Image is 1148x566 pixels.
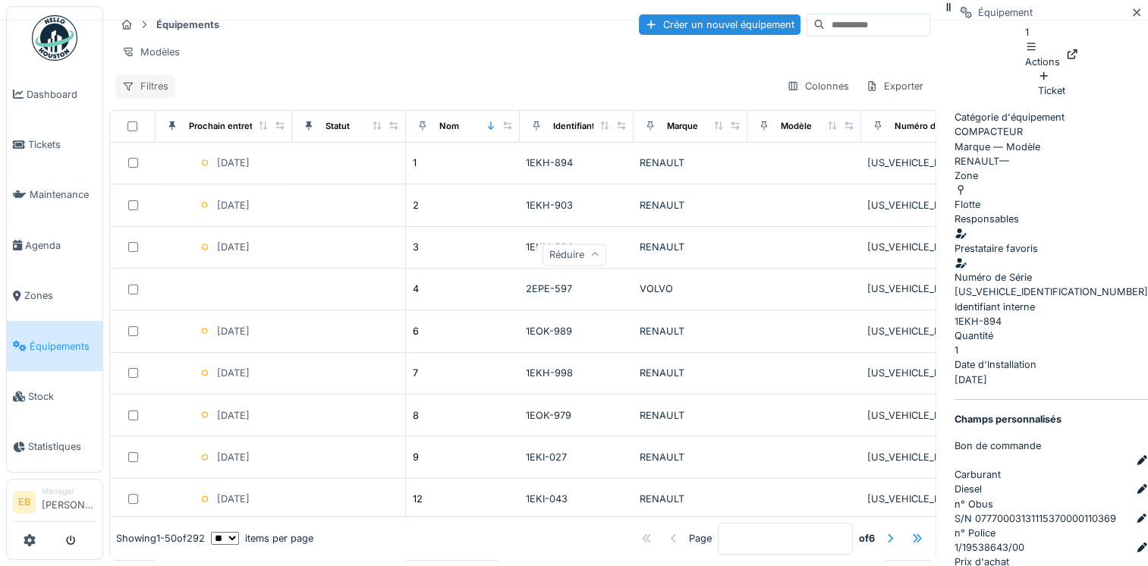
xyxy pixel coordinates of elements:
[955,540,1024,555] div: 1/19538643/00
[28,137,96,152] span: Tickets
[640,198,741,212] div: RENAULT
[640,156,741,170] div: RENAULT
[955,241,1148,256] div: Prestataire favoris
[1038,69,1065,98] div: Ticket
[955,526,1148,540] div: n° Police
[7,321,102,371] a: Équipements
[867,156,969,170] div: [US_VEHICLE_IDENTIFICATION_NUMBER]
[115,75,175,97] div: Filtres
[859,530,875,545] strong: of 6
[7,220,102,270] a: Agenda
[211,530,313,545] div: items per page
[413,240,419,254] div: 3
[867,324,969,338] div: [US_VEHICLE_IDENTIFICATION_NUMBER]
[867,366,969,380] div: [US_VEHICLE_IDENTIFICATION_NUMBER]
[867,450,969,464] div: [US_VEHICLE_IDENTIFICATION_NUMBER]
[326,120,350,133] div: Statut
[526,366,627,380] div: 1EKH-998
[867,198,969,212] div: [US_VEHICLE_IDENTIFICATION_NUMBER]
[526,281,627,296] div: 2EPE-597
[955,357,1148,372] div: Date d'Installation
[13,491,36,514] li: EB
[1025,25,1078,69] div: 1
[7,371,102,421] a: Stock
[543,244,606,266] div: Réduire
[526,156,627,170] div: 1EKH-894
[955,412,1062,426] strong: Champs personnalisés
[553,120,627,133] div: Identifiant interne
[955,110,1148,124] div: Catégorie d'équipement
[13,486,96,522] a: EB Manager[PERSON_NAME]
[955,329,1148,357] div: 1
[217,324,250,338] div: [DATE]
[780,75,856,97] div: Colonnes
[955,270,1148,285] div: Numéro de Série
[7,119,102,169] a: Tickets
[413,198,419,212] div: 2
[526,450,627,464] div: 1EKI-027
[526,324,627,338] div: 1EOK-989
[955,270,1148,299] div: [US_VEHICLE_IDENTIFICATION_NUMBER]
[217,198,250,212] div: [DATE]
[189,120,266,133] div: Prochain entretien
[867,492,969,506] div: [US_VEHICLE_IDENTIFICATION_NUMBER]
[955,212,1148,226] div: Responsables
[667,120,698,133] div: Marque
[689,530,712,545] div: Page
[32,15,77,61] img: Badge_color-CXgf-gQk.svg
[640,450,741,464] div: RENAULT
[42,486,96,518] li: [PERSON_NAME]
[7,271,102,321] a: Zones
[955,140,1148,168] div: RENAULT —
[217,408,250,423] div: [DATE]
[116,530,205,545] div: Showing 1 - 50 of 292
[217,366,250,380] div: [DATE]
[7,422,102,472] a: Statistiques
[413,492,423,506] div: 12
[978,5,1033,20] div: Équipement
[955,439,1148,453] div: Bon de commande
[28,439,96,454] span: Statistiques
[150,17,225,32] strong: Équipements
[28,389,96,404] span: Stock
[526,492,627,506] div: 1EKI-043
[640,492,741,506] div: RENAULT
[859,75,930,97] div: Exporter
[42,486,96,497] div: Manager
[955,168,1148,183] div: Zone
[867,240,969,254] div: [US_VEHICLE_IDENTIFICATION_NUMBER]
[639,14,800,35] div: Créer un nouvel équipement
[640,240,741,254] div: RENAULT
[1025,39,1060,68] div: Actions
[7,69,102,119] a: Dashboard
[955,140,1148,154] div: Marque — Modèle
[640,281,741,296] div: VOLVO
[413,366,418,380] div: 7
[217,492,250,506] div: [DATE]
[955,300,1148,314] div: Identifiant interne
[115,41,187,63] div: Modèles
[217,156,250,170] div: [DATE]
[955,497,1148,511] div: n° Obus
[217,240,250,254] div: [DATE]
[955,110,1148,139] div: COMPACTEUR
[955,467,1148,482] div: Carburant
[867,408,969,423] div: [US_VEHICLE_IDENTIFICATION_NUMBER]
[413,450,419,464] div: 9
[526,240,627,254] div: 1EKH-924
[413,156,417,170] div: 1
[640,324,741,338] div: RENAULT
[24,288,96,303] span: Zones
[27,87,96,102] span: Dashboard
[781,120,812,133] div: Modèle
[526,198,627,212] div: 1EKH-903
[7,170,102,220] a: Maintenance
[867,281,969,296] div: [US_VEHICLE_IDENTIFICATION_NUMBER]/05
[413,281,419,296] div: 4
[895,120,964,133] div: Numéro de Série
[217,450,250,464] div: [DATE]
[413,408,419,423] div: 8
[955,329,1148,343] div: Quantité
[955,197,980,212] div: Flotte
[955,482,982,496] div: Diesel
